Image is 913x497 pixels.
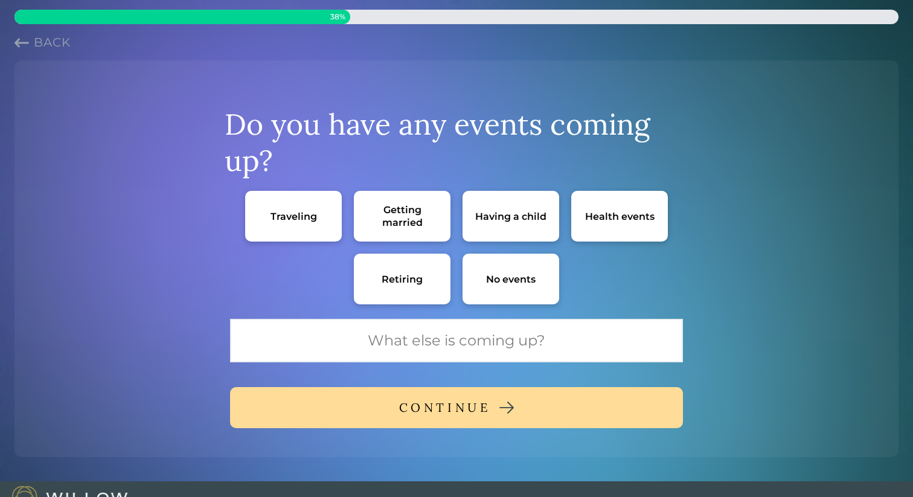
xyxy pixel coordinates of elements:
[475,210,546,223] div: Having a child
[230,387,683,428] button: CONTINUE
[34,35,71,50] span: Back
[14,10,350,24] div: 38% complete
[225,106,688,179] div: Do you have any events coming up?
[230,319,683,362] input: What else is coming up?
[14,34,71,51] button: Previous question
[585,210,655,223] div: Health events
[382,273,423,286] div: Retiring
[486,273,536,286] div: No events
[14,12,345,22] span: 38 %
[366,204,438,229] div: Getting married
[399,397,491,418] div: CONTINUE
[271,210,317,223] div: Traveling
